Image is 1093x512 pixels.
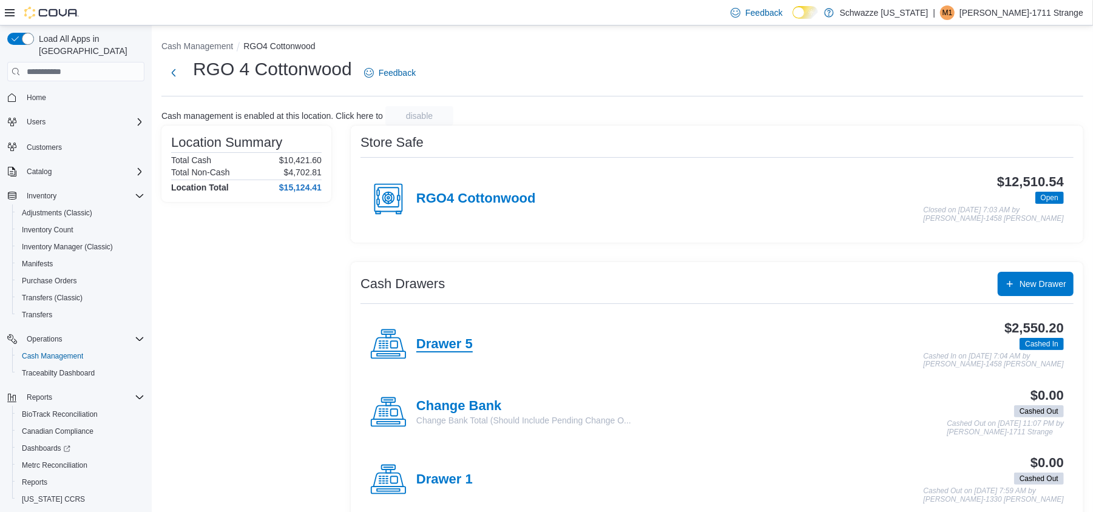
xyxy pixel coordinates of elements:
[998,272,1074,296] button: New Drawer
[22,426,93,436] span: Canadian Compliance
[17,291,87,305] a: Transfers (Classic)
[27,392,52,402] span: Reports
[22,164,56,179] button: Catalog
[17,257,58,271] a: Manifests
[161,61,186,85] button: Next
[745,7,782,19] span: Feedback
[22,460,87,470] span: Metrc Reconciliation
[22,409,98,419] span: BioTrack Reconciliation
[22,115,50,129] button: Users
[22,164,144,179] span: Catalog
[161,111,383,121] p: Cash management is enabled at this location. Click here to
[17,206,144,220] span: Adjustments (Classic)
[416,472,473,488] h4: Drawer 1
[997,175,1064,189] h3: $12,510.54
[279,183,322,192] h4: $15,124.41
[34,33,144,57] span: Load All Apps in [GEOGRAPHIC_DATA]
[17,424,144,439] span: Canadian Compliance
[27,143,62,152] span: Customers
[2,89,149,106] button: Home
[22,368,95,378] span: Traceabilty Dashboard
[12,440,149,457] a: Dashboards
[22,140,67,155] a: Customers
[17,366,100,380] a: Traceabilty Dashboard
[22,115,144,129] span: Users
[940,5,955,20] div: Mick-1711 Strange
[17,475,144,490] span: Reports
[22,390,57,405] button: Reports
[17,308,144,322] span: Transfers
[385,106,453,126] button: disable
[22,332,67,346] button: Operations
[12,406,149,423] button: BioTrack Reconciliation
[959,5,1083,20] p: [PERSON_NAME]-1711 Strange
[17,441,144,456] span: Dashboards
[2,138,149,155] button: Customers
[2,389,149,406] button: Reports
[1014,405,1064,417] span: Cashed Out
[793,6,818,19] input: Dark Mode
[12,348,149,365] button: Cash Management
[17,475,52,490] a: Reports
[416,399,631,414] h4: Change Bank
[924,206,1064,223] p: Closed on [DATE] 7:03 AM by [PERSON_NAME]-1458 [PERSON_NAME]
[171,155,211,165] h6: Total Cash
[2,187,149,204] button: Inventory
[1025,339,1058,349] span: Cashed In
[193,57,352,81] h1: RGO 4 Cottonwood
[17,274,82,288] a: Purchase Orders
[17,366,144,380] span: Traceabilty Dashboard
[171,183,229,192] h4: Location Total
[279,155,322,165] p: $10,421.60
[171,167,230,177] h6: Total Non-Cash
[942,5,953,20] span: M1
[17,257,144,271] span: Manifests
[27,334,63,344] span: Operations
[27,93,46,103] span: Home
[1020,278,1066,290] span: New Drawer
[22,90,144,105] span: Home
[17,223,78,237] a: Inventory Count
[17,407,144,422] span: BioTrack Reconciliation
[416,414,631,426] p: Change Bank Total (Should Include Pending Change O...
[22,276,77,286] span: Purchase Orders
[12,457,149,474] button: Metrc Reconciliation
[12,306,149,323] button: Transfers
[1020,338,1064,350] span: Cashed In
[416,191,536,207] h4: RGO4 Cottonwood
[243,41,315,51] button: RGO4 Cottonwood
[17,492,90,507] a: [US_STATE] CCRS
[22,139,144,154] span: Customers
[17,492,144,507] span: Washington CCRS
[2,331,149,348] button: Operations
[17,206,97,220] a: Adjustments (Classic)
[17,424,98,439] a: Canadian Compliance
[360,277,445,291] h3: Cash Drawers
[12,255,149,272] button: Manifests
[359,61,421,85] a: Feedback
[17,407,103,422] a: BioTrack Reconciliation
[1030,456,1064,470] h3: $0.00
[924,352,1064,369] p: Cashed In on [DATE] 7:04 AM by [PERSON_NAME]-1458 [PERSON_NAME]
[840,5,929,20] p: Schwazze [US_STATE]
[24,7,79,19] img: Cova
[947,420,1064,436] p: Cashed Out on [DATE] 11:07 PM by [PERSON_NAME]-1711 Strange
[17,223,144,237] span: Inventory Count
[12,365,149,382] button: Traceabilty Dashboard
[22,443,70,453] span: Dashboards
[360,135,424,150] h3: Store Safe
[17,349,88,363] a: Cash Management
[2,163,149,180] button: Catalog
[22,189,61,203] button: Inventory
[1041,192,1058,203] span: Open
[1035,192,1064,204] span: Open
[161,41,233,51] button: Cash Management
[22,293,83,303] span: Transfers (Classic)
[161,40,1083,55] nav: An example of EuiBreadcrumbs
[27,117,46,127] span: Users
[379,67,416,79] span: Feedback
[406,110,433,122] span: disable
[27,191,56,201] span: Inventory
[22,90,51,105] a: Home
[12,491,149,508] button: [US_STATE] CCRS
